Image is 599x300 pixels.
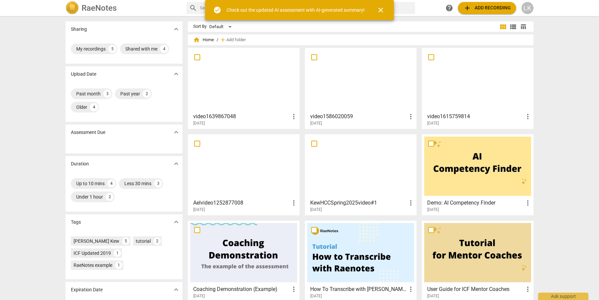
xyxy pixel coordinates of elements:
span: view_list [509,23,517,31]
button: Show more [171,159,181,169]
span: more_vert [524,285,532,293]
span: more_vert [524,199,532,207]
span: table_chart [520,23,526,30]
a: KewHCCSpring2025video#1[DATE] [307,137,414,212]
h2: RaeNotes [82,3,117,13]
div: 2 [143,90,151,98]
div: Less 30 mins [124,180,151,187]
span: more_vert [407,285,415,293]
span: expand_more [172,160,180,168]
button: List view [508,22,518,32]
h3: video1615759814 [427,112,524,121]
h3: User Guide for ICF Mentor Coaches [427,285,524,293]
div: ICF Updated 2019 [74,250,111,256]
div: 4 [107,179,115,187]
div: Default [209,21,234,32]
p: Duration [71,160,89,167]
span: [DATE] [310,293,322,299]
p: Upload Date [71,71,96,78]
div: [PERSON_NAME] Kew [74,238,119,244]
div: Past year [120,90,140,97]
span: / [217,37,218,43]
div: 4 [90,103,98,111]
a: video1586020059[DATE] [307,50,414,126]
h3: video1586020059 [310,112,407,121]
h3: KewHCCSpring2025video#1 [310,199,407,207]
div: 5 [108,45,116,53]
input: Search [200,3,412,13]
button: Show more [171,285,181,295]
span: check_circle [213,6,221,14]
a: Help [443,2,455,14]
a: video1639867048[DATE] [190,50,297,126]
a: Coaching Demonstration (Example)[DATE] [190,223,297,299]
span: [DATE] [310,121,322,126]
span: search [189,4,197,12]
div: 2 [106,193,114,201]
div: Check out the updated AI assessment with AI-generated summary! [227,7,365,14]
button: Show more [171,24,181,34]
span: [DATE] [193,121,205,126]
span: more_vert [290,112,298,121]
span: more_vert [290,199,298,207]
h3: Demo: AI Competency Finder [427,199,524,207]
div: tutorial [136,238,151,244]
span: expand_more [172,25,180,33]
span: more_vert [407,199,415,207]
h3: Aelvideo1252877008 [193,199,290,207]
div: RaeNotes example [74,262,112,269]
div: Up to 10 mins [76,180,105,187]
a: Demo: AI Competency Finder[DATE] [424,137,531,212]
div: 1 [115,261,122,269]
span: more_vert [290,285,298,293]
button: Show more [171,127,181,137]
span: [DATE] [193,207,205,213]
a: LogoRaeNotes [66,1,181,15]
h3: Coaching Demonstration (Example) [193,285,290,293]
div: 5 [122,237,129,245]
a: Aelvideo1252877008[DATE] [190,137,297,212]
div: Under 1 hour [76,194,103,200]
div: 3 [103,90,111,98]
span: [DATE] [427,293,439,299]
span: expand_more [172,218,180,226]
a: User Guide for ICF Mentor Coaches[DATE] [424,223,531,299]
div: Sort By [193,24,207,29]
div: Past month [76,90,101,97]
span: more_vert [407,112,415,121]
button: LK [521,2,533,14]
h3: How To Transcribe with RaeNotes [310,285,407,293]
div: My recordings [76,46,106,52]
div: 4 [160,45,168,53]
span: expand_more [172,70,180,78]
span: [DATE] [427,121,439,126]
a: video1615759814[DATE] [424,50,531,126]
span: Home [193,36,214,43]
p: Tags [71,219,81,226]
p: Expiration Date [71,286,103,293]
span: add [220,36,226,43]
span: [DATE] [310,207,322,213]
p: Sharing [71,26,87,33]
button: Show more [171,69,181,79]
div: Shared with me [125,46,157,52]
span: [DATE] [193,293,205,299]
span: more_vert [524,112,532,121]
span: [DATE] [427,207,439,213]
div: 2 [153,237,161,245]
h3: video1639867048 [193,112,290,121]
div: 3 [154,179,162,187]
span: add [463,4,471,12]
a: How To Transcribe with [PERSON_NAME][DATE] [307,223,414,299]
span: expand_more [172,286,180,294]
span: expand_more [172,128,180,136]
span: close [377,6,385,14]
img: Logo [66,1,79,15]
span: Add recording [463,4,511,12]
button: Close [373,2,389,18]
span: view_module [499,23,507,31]
div: 1 [114,249,121,257]
span: home [193,36,200,43]
button: Show more [171,217,181,227]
